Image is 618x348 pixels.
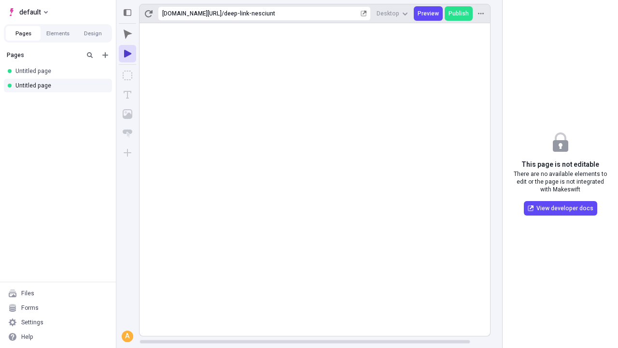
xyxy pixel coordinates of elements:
span: Desktop [377,10,399,17]
div: deep-link-nesciunt [224,10,359,17]
button: Text [119,86,136,103]
div: / [222,10,224,17]
div: Files [21,290,34,297]
span: There are no available elements to edit or the page is not integrated with Makeswift [510,170,610,193]
button: Box [119,67,136,84]
span: Preview [418,10,439,17]
button: Elements [41,26,75,41]
div: [URL][DOMAIN_NAME] [162,10,222,17]
button: Desktop [373,6,412,21]
div: Pages [7,51,80,59]
div: Forms [21,304,39,312]
div: A [123,332,132,341]
button: Image [119,105,136,123]
span: This page is not editable [521,159,599,170]
button: Button [119,125,136,142]
div: Settings [21,319,43,326]
button: Select site [4,5,52,19]
button: Publish [445,6,473,21]
button: Preview [414,6,443,21]
button: Add new [99,49,111,61]
div: Help [21,333,33,341]
a: View developer docs [524,201,597,216]
button: Design [75,26,110,41]
button: Pages [6,26,41,41]
span: default [19,6,41,18]
span: Publish [449,10,469,17]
